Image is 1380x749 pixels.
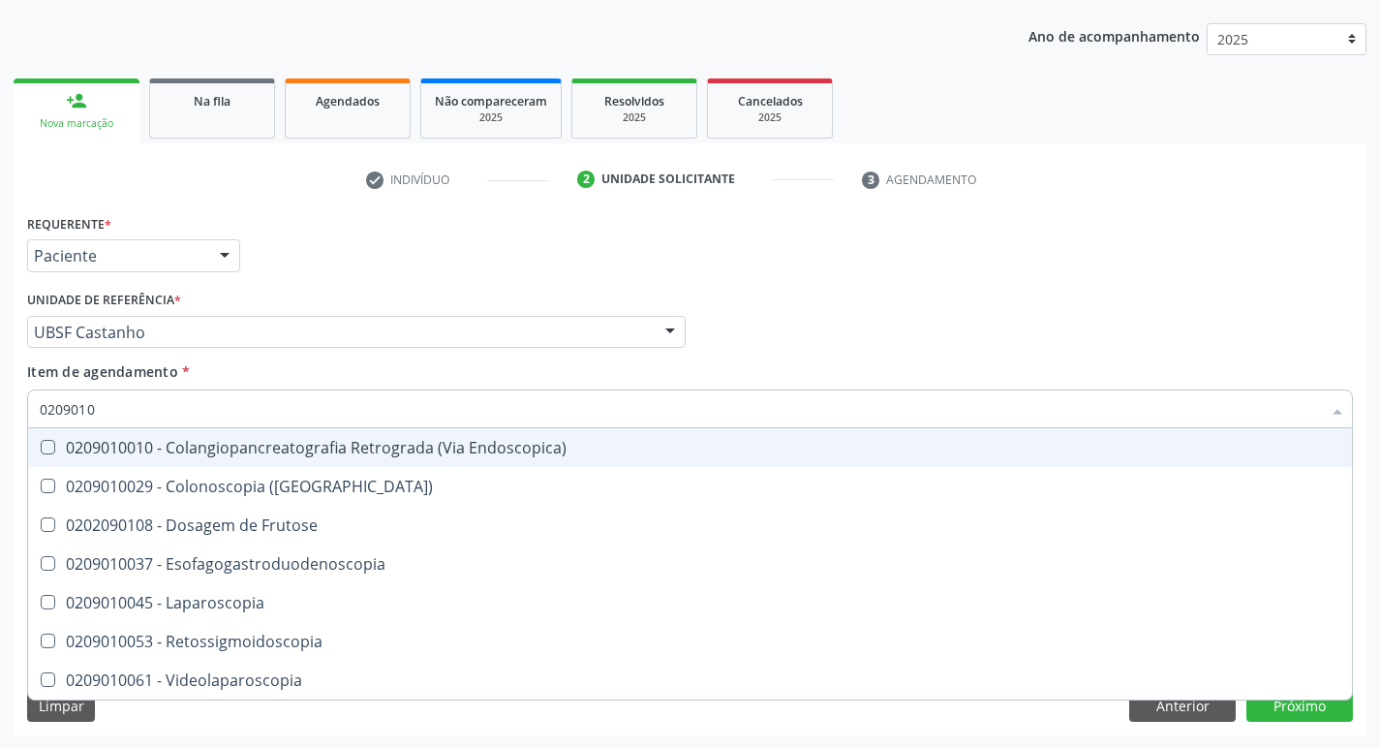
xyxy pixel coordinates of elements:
span: Agendados [316,93,380,109]
div: 2025 [721,110,818,125]
span: Resolvidos [604,93,664,109]
div: person_add [66,90,87,111]
label: Unidade de referência [27,286,181,316]
input: Buscar por procedimentos [40,390,1321,428]
div: 2025 [586,110,683,125]
div: 0209010037 - Esofagogastroduodenoscopia [40,556,1340,572]
div: Unidade solicitante [601,171,735,188]
div: Nova marcação [27,116,126,131]
label: Requerente [27,209,111,239]
span: Item de agendamento [27,362,178,381]
div: 0202090108 - Dosagem de Frutose [40,517,1340,533]
div: 0209010061 - Videolaparoscopia [40,672,1340,688]
span: Na fila [194,93,230,109]
span: Cancelados [738,93,803,109]
button: Próximo [1246,689,1353,722]
button: Anterior [1129,689,1236,722]
span: Paciente [34,246,200,265]
div: 0209010029 - Colonoscopia ([GEOGRAPHIC_DATA]) [40,479,1340,494]
span: Não compareceram [435,93,547,109]
p: Ano de acompanhamento [1028,23,1200,47]
div: 2025 [435,110,547,125]
div: 0209010045 - Laparoscopia [40,595,1340,610]
div: 0209010053 - Retossigmoidoscopia [40,634,1340,649]
span: UBSF Castanho [34,323,646,342]
div: 2 [577,171,595,188]
div: 0209010010 - Colangiopancreatografia Retrograda (Via Endoscopica) [40,440,1340,455]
